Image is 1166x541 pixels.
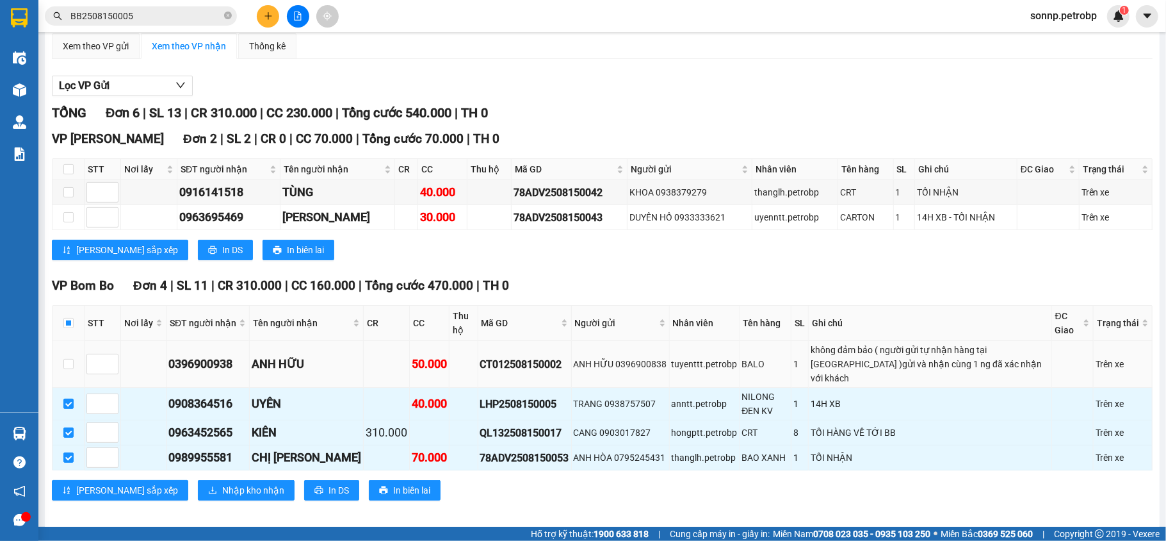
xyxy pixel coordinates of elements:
[631,162,739,176] span: Người gửi
[393,483,430,497] span: In biên lai
[252,355,361,373] div: ANH HỮU
[809,306,1051,341] th: Ghi chú
[166,341,250,388] td: 0396900938
[514,210,625,226] div: 78ADV2508150043
[512,205,628,230] td: 78ADV2508150043
[166,388,250,420] td: 0908364516
[793,397,806,411] div: 1
[198,480,295,501] button: downloadNhập kho nhận
[480,425,569,441] div: QL132508150017
[1136,5,1158,28] button: caret-down
[1096,451,1150,465] div: Trên xe
[13,115,26,129] img: warehouse-icon
[896,185,912,199] div: 1
[742,451,789,465] div: BAO XANH
[838,159,894,180] th: Tên hàng
[62,486,71,496] span: sort-ascending
[220,131,223,146] span: |
[222,483,284,497] span: Nhập kho nhận
[85,306,121,341] th: STT
[52,76,193,96] button: Lọc VP Gửi
[168,424,247,442] div: 0963452565
[449,306,478,341] th: Thu hộ
[124,316,153,330] span: Nơi lấy
[410,306,449,341] th: CC
[52,240,188,260] button: sort-ascending[PERSON_NAME] sắp xếp
[284,162,382,176] span: Tên người nhận
[52,480,188,501] button: sort-ascending[PERSON_NAME] sắp xếp
[316,5,339,28] button: aim
[291,278,355,293] span: CC 160.000
[53,12,62,21] span: search
[76,243,178,257] span: [PERSON_NAME] sắp xếp
[11,11,91,42] div: VP Bom Bo
[813,529,930,539] strong: 0708 023 035 - 0935 103 250
[1120,6,1129,15] sup: 1
[978,529,1033,539] strong: 0369 525 060
[1122,6,1126,15] span: 1
[282,183,393,201] div: TÙNG
[478,388,572,420] td: LHP2508150005
[740,306,792,341] th: Tên hàng
[915,159,1017,180] th: Ghi chú
[791,306,809,341] th: SL
[287,5,309,28] button: file-add
[191,105,257,121] span: CR 310.000
[100,42,187,57] div: phú
[793,357,806,371] div: 1
[62,246,71,256] span: sort-ascending
[76,483,178,497] span: [PERSON_NAME] sắp xếp
[1096,397,1150,411] div: Trên xe
[811,343,1049,385] div: không đảm bảo ( người gửi tự nhận hàng tại [GEOGRAPHIC_DATA] )gửi và nhận cùng 1 ng đã xác nhận v...
[222,243,243,257] span: In DS
[1113,10,1124,22] img: icon-new-feature
[574,357,667,371] div: ANH HỮU 0396900838
[133,278,167,293] span: Đơn 4
[13,147,26,161] img: solution-icon
[670,306,740,341] th: Nhân viên
[672,451,738,465] div: thanglh.petrobp
[917,185,1015,199] div: TỐI NHẬN
[811,397,1049,411] div: 14H XB
[253,316,350,330] span: Tên người nhận
[175,80,186,90] span: down
[13,51,26,65] img: warehouse-icon
[100,11,187,42] div: VP Bình Triệu
[575,316,656,330] span: Người gửi
[594,529,649,539] strong: 1900 633 818
[512,180,628,205] td: 78ADV2508150042
[369,480,441,501] button: printerIn biên lai
[177,205,280,230] td: 0963695469
[395,159,418,180] th: CR
[170,278,174,293] span: |
[412,355,447,373] div: 50.000
[263,240,334,260] button: printerIn biên lai
[168,449,247,467] div: 0989955581
[629,210,750,224] div: DUYÊN HỒ 0933333621
[793,451,806,465] div: 1
[811,451,1049,465] div: TỐI NHẬN
[515,162,614,176] span: Mã GD
[742,426,789,440] div: CRT
[224,12,232,19] span: close-circle
[250,341,364,388] td: ANH HỮU
[1020,8,1107,24] span: sonnp.petrobp
[1083,162,1139,176] span: Trạng thái
[328,483,349,497] span: In DS
[280,180,395,205] td: TÙNG
[1142,10,1153,22] span: caret-down
[1096,426,1150,440] div: Trên xe
[672,397,738,411] div: anntt.petrobp
[1097,316,1139,330] span: Trạng thái
[11,42,91,57] div: phú
[934,531,937,537] span: ⚪️
[480,450,569,466] div: 78ADV2508150053
[218,278,282,293] span: CR 310.000
[473,131,499,146] span: TH 0
[170,316,236,330] span: SĐT người nhận
[574,451,667,465] div: ANH HÒA 0795245431
[252,395,361,413] div: UYÊN
[249,39,286,53] div: Thống kê
[362,131,464,146] span: Tổng cước 70.000
[177,278,208,293] span: SL 11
